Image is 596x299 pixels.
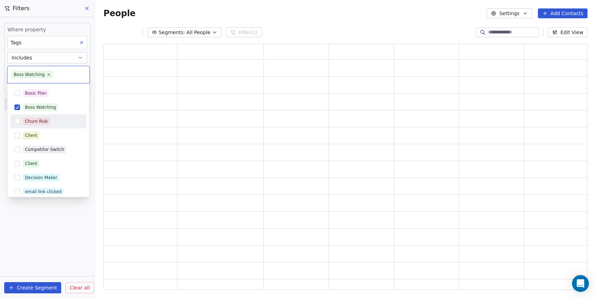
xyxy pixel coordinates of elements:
[25,118,48,125] div: Churn Risk
[14,71,45,78] div: Boss Watching
[25,160,37,167] div: Client
[25,146,64,153] div: Competitor Switch
[25,90,46,96] div: Basic Plan
[25,174,57,181] div: Decision Maker
[25,104,56,110] div: Boss Watching
[25,189,62,195] div: email link clicked
[25,132,37,139] div: Client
